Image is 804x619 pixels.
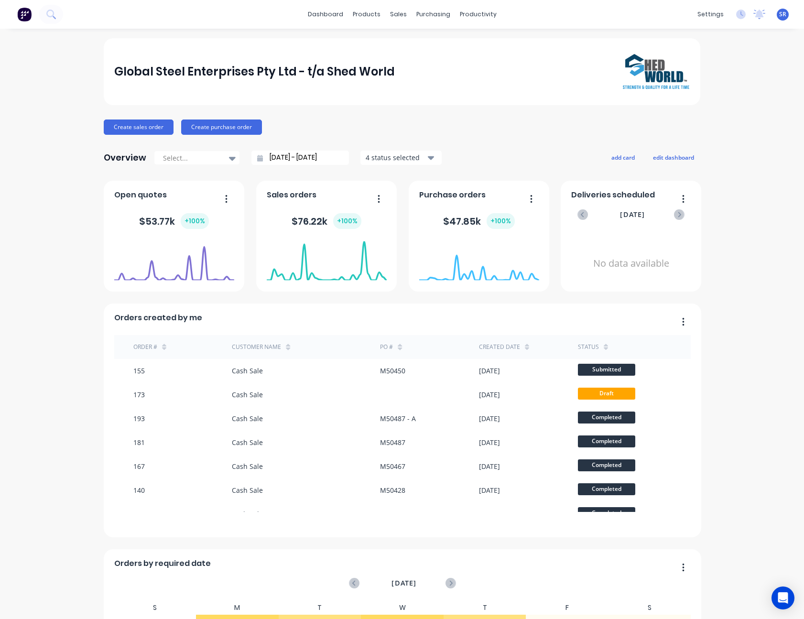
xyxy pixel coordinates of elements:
div: $ 53.77k [139,213,209,229]
div: purchasing [412,7,455,22]
span: Orders created by me [114,312,202,324]
div: 181 [133,437,145,447]
div: [DATE] [479,485,500,495]
div: Cash Sale [232,366,263,376]
button: 4 status selected [360,151,442,165]
a: dashboard [303,7,348,22]
div: M50487 - A [380,413,416,424]
span: Draft [578,388,635,400]
div: Global Steel Enterprises Pty Ltd - t/a Shed World [114,62,395,81]
button: Create purchase order [181,119,262,135]
span: [DATE] [391,578,416,588]
div: S [608,601,691,615]
div: $ 76.22k [292,213,361,229]
span: Completed [578,459,635,471]
div: [DATE] [479,366,500,376]
div: W [361,601,444,615]
div: [DATE] [479,390,500,400]
div: F [526,601,608,615]
div: 140 [133,485,145,495]
div: Cash Sale [232,437,263,447]
img: Factory [17,7,32,22]
div: 167 [133,461,145,471]
button: Create sales order [104,119,174,135]
div: Order # [133,343,157,351]
span: Completed [578,507,635,519]
div: settings [693,7,728,22]
img: Global Steel Enterprises Pty Ltd - t/a Shed World [623,54,690,89]
div: Customer Name [232,343,281,351]
span: Deliveries scheduled [571,189,655,201]
div: products [348,7,385,22]
span: Completed [578,483,635,495]
div: $ 47.85k [443,213,515,229]
div: [DATE] [479,461,500,471]
span: Sales orders [267,189,316,201]
div: 193 [133,413,145,424]
div: Cash Sale [232,461,263,471]
div: Overview [104,148,146,167]
div: 154 [133,509,145,519]
span: Completed [578,435,635,447]
span: Submitted [578,364,635,376]
button: edit dashboard [647,151,700,163]
span: Orders by required date [114,558,211,569]
div: status [578,343,599,351]
div: M [196,601,279,615]
div: Created date [479,343,520,351]
span: Completed [578,412,635,424]
div: PO # [380,343,393,351]
div: + 100 % [487,213,515,229]
div: 173 [133,390,145,400]
div: [DATE] [479,509,500,519]
div: Cash Sale [232,485,263,495]
div: M50487 [380,437,405,447]
div: 4 status selected [366,152,426,163]
div: Cash Sale [232,509,263,519]
span: Open quotes [114,189,167,201]
div: M50449 [380,509,405,519]
div: [DATE] [479,413,500,424]
div: sales [385,7,412,22]
div: M50467 [380,461,405,471]
div: productivity [455,7,501,22]
div: [DATE] [479,437,500,447]
div: S [114,601,196,615]
div: Cash Sale [232,390,263,400]
div: T [279,601,361,615]
button: add card [605,151,641,163]
span: Purchase orders [419,189,486,201]
div: + 100 % [181,213,209,229]
div: 155 [133,366,145,376]
div: Open Intercom Messenger [771,586,794,609]
div: + 100 % [333,213,361,229]
div: T [444,601,526,615]
div: No data available [571,232,691,295]
div: M50450 [380,366,405,376]
div: Cash Sale [232,413,263,424]
span: [DATE] [620,209,645,220]
span: SR [779,10,786,19]
div: M50428 [380,485,405,495]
